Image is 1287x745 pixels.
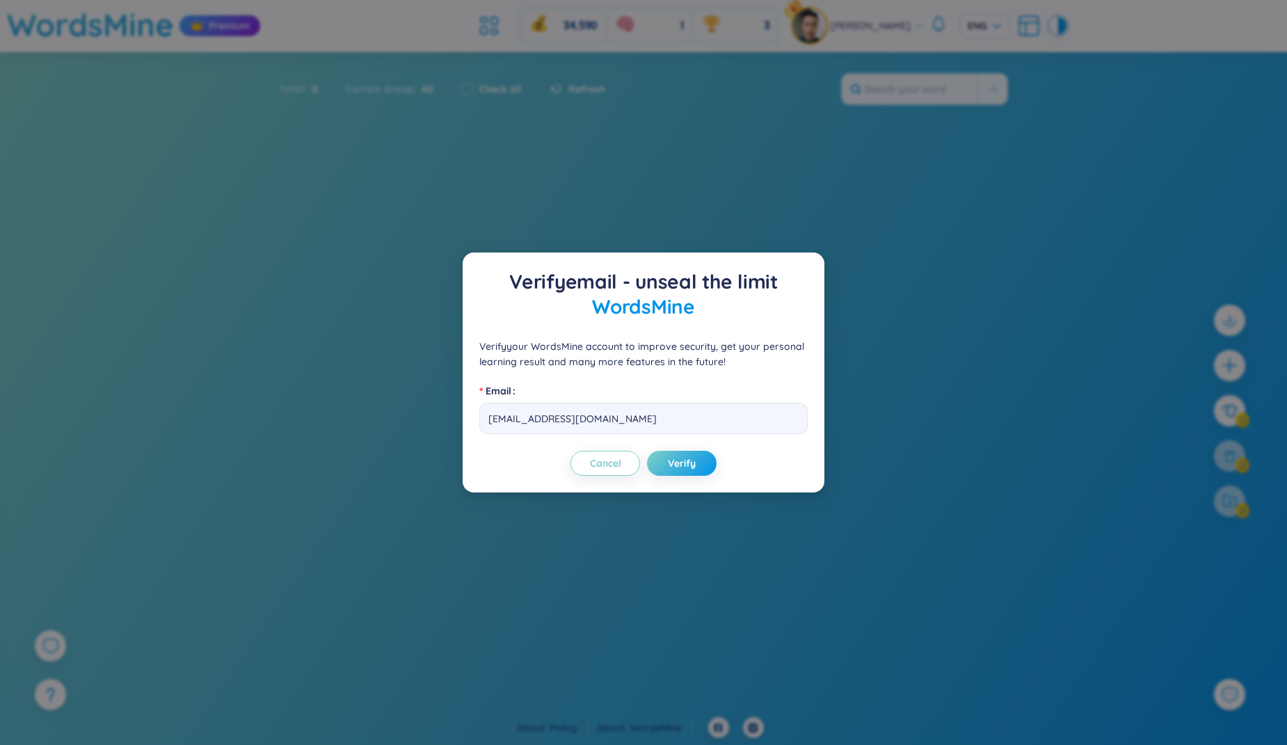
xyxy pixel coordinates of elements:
[647,451,717,476] button: Verify
[39,22,68,33] div: v 4.0.25
[154,82,234,91] div: Keywords by Traffic
[479,403,808,434] input: Email
[479,380,521,402] label: Email
[479,339,808,369] p: Verify your WordsMine account to improve security, get your personal learning result and many mor...
[138,81,150,92] img: tab_keywords_by_traffic_grey.svg
[36,36,153,47] div: Domain: [DOMAIN_NAME]
[668,456,696,470] span: Verify
[570,451,640,476] button: Cancel
[479,269,808,319] p: Verify email - unseal the limit
[38,81,49,92] img: tab_domain_overview_orange.svg
[592,294,694,319] span: WordsMine
[22,22,33,33] img: logo_orange.svg
[590,456,621,470] span: Cancel
[53,82,125,91] div: Domain Overview
[22,36,33,47] img: website_grey.svg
